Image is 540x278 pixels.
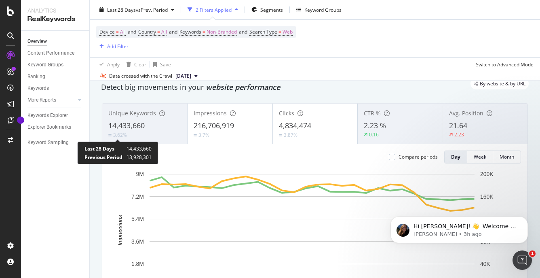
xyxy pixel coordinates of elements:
a: Keyword Groups [27,61,84,69]
span: Country [138,28,156,35]
span: 2025 Aug. 13th [175,72,191,80]
div: RealKeywords [27,15,83,24]
a: More Reports [27,96,76,104]
span: Keywords [179,28,201,35]
div: Day [451,153,460,160]
div: Content Performance [27,49,74,57]
span: Last 28 Days [84,145,114,152]
text: 3.6M [131,238,144,245]
span: All [120,26,126,38]
span: Previous Period [84,154,122,161]
button: Switch to Advanced Mode [472,58,534,71]
div: Data crossed with the Crawl [109,72,172,80]
button: Clear [123,58,146,71]
img: Equal [279,134,282,136]
span: Non-Branded [207,26,237,38]
span: Clicks [279,109,294,117]
div: Compare periods [399,153,438,160]
a: Overview [27,37,84,46]
div: 2.23 [454,131,464,138]
button: 2 Filters Applied [184,3,241,16]
span: = [202,28,205,35]
span: = [157,28,160,35]
span: and [169,28,177,35]
span: All [161,26,167,38]
div: Ranking [27,72,45,81]
div: legacy label [470,78,529,89]
span: Search Type [249,28,277,35]
div: 3.7% [198,132,209,138]
text: Impressions [117,215,123,245]
div: Keyword Sampling [27,138,69,147]
text: 7.2M [131,193,144,200]
span: 13,928,301 [127,154,152,161]
text: 160K [480,193,494,200]
span: Segments [260,6,283,13]
text: 1.8M [131,261,144,267]
div: Keywords Explorer [27,111,68,120]
button: Month [493,151,521,163]
button: Keyword Groups [293,3,345,16]
div: Week [474,153,486,160]
a: Keyword Sampling [27,138,84,147]
button: Week [467,151,493,163]
text: 200K [480,171,494,177]
span: vs Prev. Period [136,6,168,13]
span: 14,433,660 [127,145,152,152]
span: Last 28 Days [107,6,136,13]
span: Device [99,28,115,35]
a: Keywords [27,84,84,93]
div: Month [500,153,514,160]
span: = [278,28,281,35]
div: Keywords [27,84,49,93]
div: Switch to Advanced Mode [476,61,534,68]
iframe: Intercom notifications message [378,199,540,256]
img: Equal [194,134,197,136]
div: Explorer Bookmarks [27,123,71,132]
span: and [128,28,136,35]
div: Apply [107,61,120,68]
span: Unique Keywords [108,109,156,117]
div: Keyword Groups [304,6,342,13]
span: 4,834,474 [279,121,311,130]
button: Add Filter [96,41,129,51]
button: Last 28 DaysvsPrev. Period [96,3,177,16]
span: 2.23 % [364,121,386,130]
text: 9M [136,171,144,177]
div: Keyword Groups [27,61,63,69]
div: 0.16 [369,131,379,138]
span: Web [283,26,293,38]
button: [DATE] [172,71,201,81]
text: 5.4M [131,216,144,222]
button: Save [150,58,171,71]
a: Keywords Explorer [27,111,84,120]
div: Analytics [27,6,83,15]
button: Segments [248,3,286,16]
a: Ranking [27,72,84,81]
span: 21.64 [449,121,467,130]
span: 14,433,660 [108,121,145,130]
span: = [116,28,119,35]
button: Apply [96,58,120,71]
div: 3.87% [284,132,297,138]
span: By website & by URL [480,81,525,86]
div: Overview [27,37,47,46]
div: Save [160,61,171,68]
span: 216,706,919 [194,121,234,130]
a: Content Performance [27,49,84,57]
span: and [239,28,247,35]
iframe: Intercom live chat [513,250,532,270]
text: 40K [480,261,491,267]
div: More Reports [27,96,56,104]
div: 3.62% [113,132,127,138]
span: CTR % [364,109,381,117]
a: Explorer Bookmarks [27,123,84,132]
div: Clear [134,61,146,68]
button: Day [444,151,467,163]
span: 1 [529,250,536,257]
div: 2 Filters Applied [196,6,232,13]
